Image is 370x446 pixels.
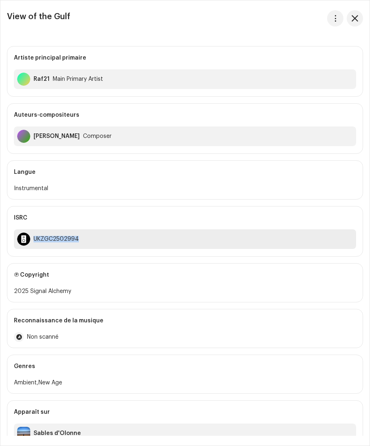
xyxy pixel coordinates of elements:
[14,206,356,229] div: ISRC
[27,334,58,340] span: Non scanné
[14,309,356,332] div: Reconnaissance de la musique
[17,427,30,440] img: 7bc7d7b6-d06a-4344-90c9-97a49540b06f
[53,76,103,82] div: Main Primary Artist
[14,264,356,286] div: Ⓟ Copyright
[14,401,356,424] div: Apparaît sur
[14,104,356,126] div: Auteurs-compositeurs
[34,133,80,140] div: Raphaël Beaudon
[14,161,356,184] div: Langue
[14,378,356,388] div: Ambient,New Age
[83,133,112,140] div: Composer
[34,236,79,242] div: UKZGC2502994
[34,430,81,437] div: Sables d'Olonne
[14,286,356,296] div: 2025 Signal Alchemy
[34,76,49,82] div: Raf21
[14,355,356,378] div: Genres
[14,184,356,193] div: Instrumental
[7,10,70,23] h3: View of the Gulf
[14,47,356,69] div: Artiste principal primaire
